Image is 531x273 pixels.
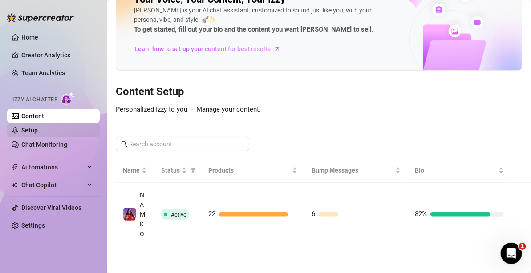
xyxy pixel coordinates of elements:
th: Bio [408,158,511,183]
span: Products [208,165,290,175]
img: Chat Copilot [12,182,17,188]
input: Search account [129,139,237,149]
a: Creator Analytics [21,48,93,62]
span: thunderbolt [12,164,19,171]
div: [PERSON_NAME] is your AI chat assistant, customized to sound just like you, with your persona, vi... [134,6,393,35]
a: Content [21,112,44,120]
span: Izzy AI Chatter [12,96,57,104]
span: 22 [208,210,215,218]
th: Name [116,158,154,183]
span: Name [123,165,140,175]
span: Automations [21,160,85,174]
span: 1 [519,243,526,250]
span: Active [171,211,186,218]
th: Bump Messages [304,158,408,183]
a: Setup [21,127,38,134]
a: Chat Monitoring [21,141,67,148]
h3: Content Setup [116,85,522,99]
span: Status [161,165,180,175]
span: 82% [415,210,427,218]
span: Bump Messages [312,165,393,175]
span: filter [189,164,198,177]
a: Learn how to set up your content for best results [134,42,288,56]
a: Home [21,34,38,41]
a: Team Analytics [21,69,65,76]
span: Bio [415,165,497,175]
iframe: Intercom live chat [501,243,522,264]
span: NAMIKO [140,191,147,237]
span: 6 [312,210,315,218]
span: Chat Copilot [21,178,85,192]
img: AI Chatter [61,92,75,105]
img: NAMIKO [123,208,136,221]
span: filter [191,168,196,173]
span: search [121,141,127,147]
th: Status [154,158,201,183]
span: Learn how to set up your content for best results [134,44,271,54]
span: Personalized Izzy to you — Manage your content. [116,105,261,113]
a: Settings [21,222,45,229]
a: Discover Viral Videos [21,204,81,211]
th: Products [201,158,304,183]
span: arrow-right [273,44,282,53]
img: logo-BBDzfeDw.svg [7,13,74,22]
strong: To get started, fill out your bio and the content you want [PERSON_NAME] to sell. [134,25,373,33]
